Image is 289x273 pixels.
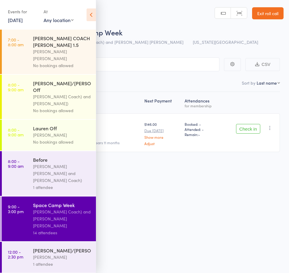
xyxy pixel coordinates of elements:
button: CSV [245,58,280,71]
div: $146.00 [144,122,180,145]
div: [PERSON_NAME] [33,132,91,138]
span: - [198,132,200,137]
a: 8:00 -9:00 am[PERSON_NAME]/[PERSON_NAME] Off[PERSON_NAME] Coach) and [PERSON_NAME])No bookings al... [2,75,96,119]
div: [PERSON_NAME] [PERSON_NAME] and [PERSON_NAME] Coach) [33,163,91,184]
div: Any location [44,17,74,23]
div: [PERSON_NAME] [PERSON_NAME] [33,48,91,62]
a: Exit roll call [252,7,284,19]
div: Next Payment [142,95,182,111]
span: Attended: - [185,127,219,132]
div: No bookings allowed [33,107,91,114]
a: Show more [144,135,180,139]
span: Remain: [185,132,219,137]
a: Adjust [144,141,180,145]
button: Check in [236,124,260,134]
div: No bookings allowed [33,138,91,145]
a: 8:00 -9:00 amBefore[PERSON_NAME] [PERSON_NAME] and [PERSON_NAME] Coach)1 attendee [2,151,96,196]
div: No bookings allowed [33,62,91,69]
div: Before [33,156,91,163]
div: [PERSON_NAME]/[PERSON_NAME] Off [33,80,91,93]
label: Sort by [242,80,255,86]
div: Space Camp Week [33,202,91,208]
div: Lauren Off [33,125,91,132]
time: 8:00 - 9:00 am [8,127,24,137]
time: 8:00 - 9:00 am [8,159,24,168]
div: [PERSON_NAME]/[PERSON_NAME] [33,247,91,254]
a: 9:00 -3:00 pmSpace Camp Week[PERSON_NAME] Coach) and [PERSON_NAME] [PERSON_NAME]14 attendees [2,197,96,241]
div: for membership [185,104,219,108]
div: 14 attendees [33,229,91,236]
time: 9:00 - 3:00 pm [8,204,24,214]
div: Events for [8,7,38,17]
input: Search by name [9,57,219,71]
div: Last name [257,80,277,86]
div: [PERSON_NAME] Coach) and [PERSON_NAME] [PERSON_NAME] [33,208,91,229]
div: At [44,7,74,17]
small: Due [DATE] [144,128,180,133]
time: 12:00 - 2:30 pm [8,249,23,259]
div: [PERSON_NAME] [33,254,91,261]
time: 8:00 - 9:00 am [8,82,24,92]
span: Booked: - [185,122,219,127]
div: 1 attendee [33,261,91,268]
a: 8:00 -9:00 amLauren Off[PERSON_NAME]No bookings allowed [2,120,96,151]
div: Atten­dances [182,95,222,111]
time: 7:00 - 8:00 am [8,37,24,47]
span: [US_STATE][GEOGRAPHIC_DATA] [193,39,258,45]
a: 12:00 -2:30 pm[PERSON_NAME]/[PERSON_NAME][PERSON_NAME]1 attendee [2,242,96,273]
div: [PERSON_NAME] COACH [PERSON_NAME] 1.5 [33,35,91,48]
span: [PERSON_NAME] Coach) and [PERSON_NAME] [PERSON_NAME] [55,39,183,45]
div: 1 attendee [33,184,91,191]
a: [DATE] [8,17,23,23]
div: [PERSON_NAME] Coach) and [PERSON_NAME]) [33,93,91,107]
a: 7:00 -8:00 am[PERSON_NAME] COACH [PERSON_NAME] 1.5[PERSON_NAME] [PERSON_NAME]No bookings allowed [2,30,96,74]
